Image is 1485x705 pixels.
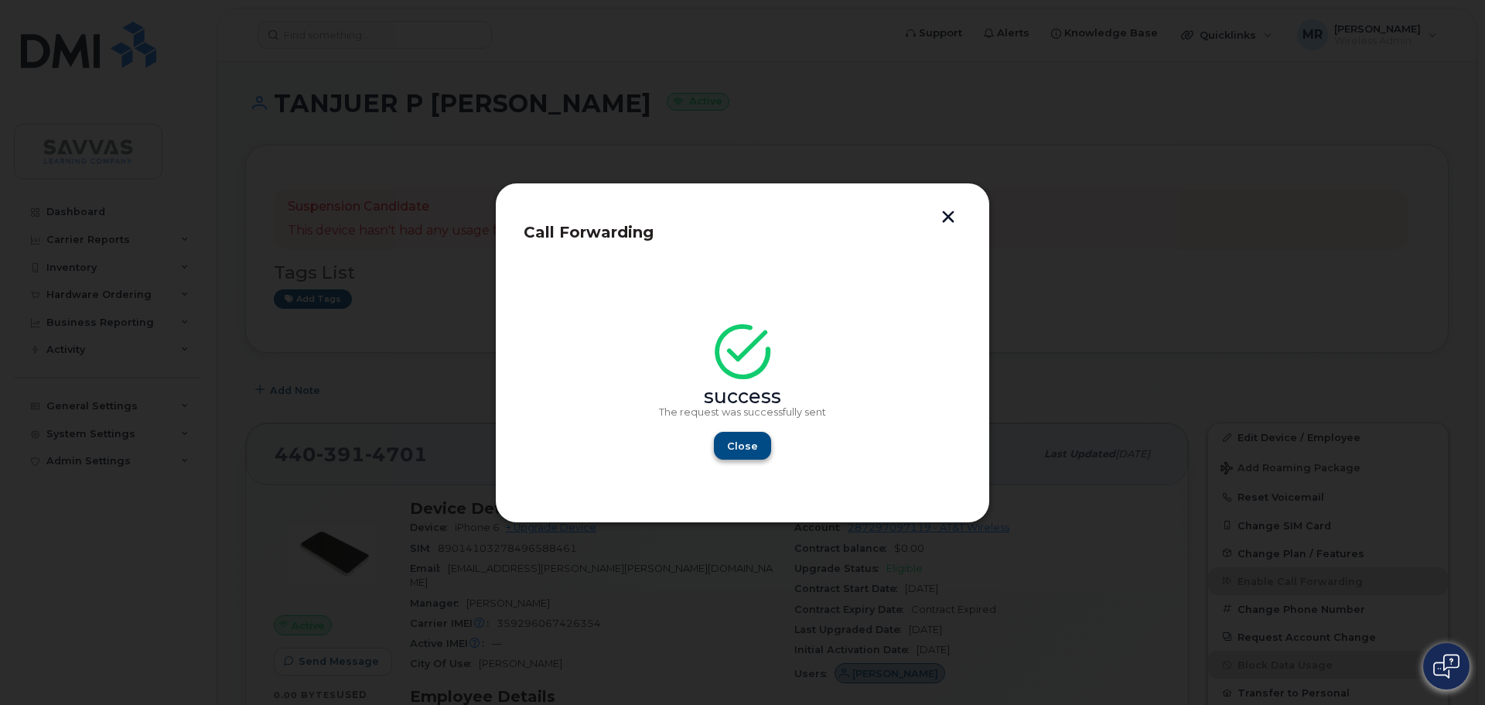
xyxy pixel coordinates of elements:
[659,391,826,403] div: success
[1433,654,1459,679] img: Open chat
[659,406,826,419] p: The request was successfully sent
[727,439,758,453] span: Close
[524,223,654,241] span: Call Forwarding
[714,432,771,460] button: Close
